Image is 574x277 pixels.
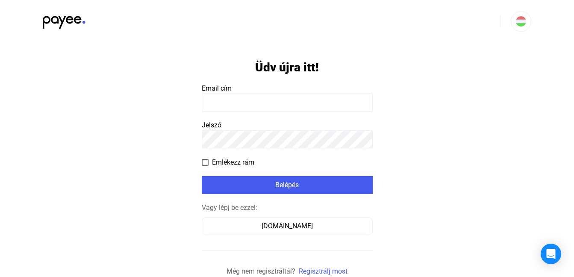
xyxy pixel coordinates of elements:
div: Belépés [204,180,370,190]
span: Email cím [202,84,232,92]
button: Belépés [202,176,373,194]
div: [DOMAIN_NAME] [205,221,370,231]
span: Emlékezz rám [212,157,254,168]
button: [DOMAIN_NAME] [202,217,373,235]
button: HU [511,11,531,32]
h1: Üdv újra itt! [255,60,319,75]
div: Vagy lépj be ezzel: [202,203,373,213]
a: [DOMAIN_NAME] [202,222,373,230]
img: black-payee-blue-dot.svg [43,11,85,29]
div: Open Intercom Messenger [541,244,561,264]
a: Regisztrálj most [299,267,347,275]
span: Jelszó [202,121,221,129]
span: Még nem regisztráltál? [227,267,295,275]
img: HU [516,16,526,27]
